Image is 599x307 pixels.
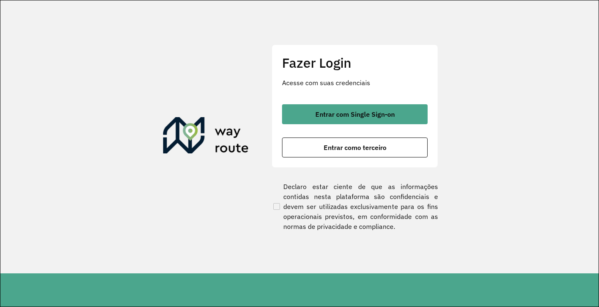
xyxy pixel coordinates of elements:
[282,55,428,71] h2: Fazer Login
[163,117,249,157] img: Roteirizador AmbevTech
[282,138,428,157] button: button
[315,111,395,118] span: Entrar com Single Sign-on
[272,182,438,231] label: Declaro estar ciente de que as informações contidas nesta plataforma são confidenciais e devem se...
[324,144,386,151] span: Entrar como terceiro
[282,104,428,124] button: button
[282,78,428,88] p: Acesse com suas credenciais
